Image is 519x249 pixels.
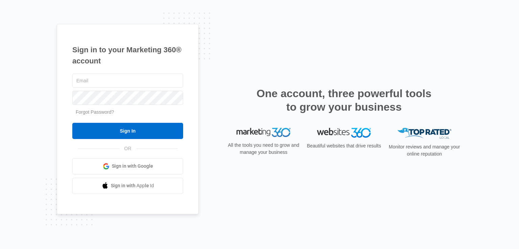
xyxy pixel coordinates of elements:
[120,145,136,152] span: OR
[72,44,183,66] h1: Sign in to your Marketing 360® account
[112,163,153,170] span: Sign in with Google
[111,182,154,189] span: Sign in with Apple Id
[72,74,183,88] input: Email
[254,87,434,114] h2: One account, three powerful tools to grow your business
[226,142,301,156] p: All the tools you need to grow and manage your business
[72,178,183,194] a: Sign in with Apple Id
[317,128,371,138] img: Websites 360
[76,109,114,115] a: Forgot Password?
[306,142,382,149] p: Beautiful websites that drive results
[397,128,451,139] img: Top Rated Local
[72,123,183,139] input: Sign In
[387,143,462,158] p: Monitor reviews and manage your online reputation
[72,158,183,174] a: Sign in with Google
[237,128,291,137] img: Marketing 360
